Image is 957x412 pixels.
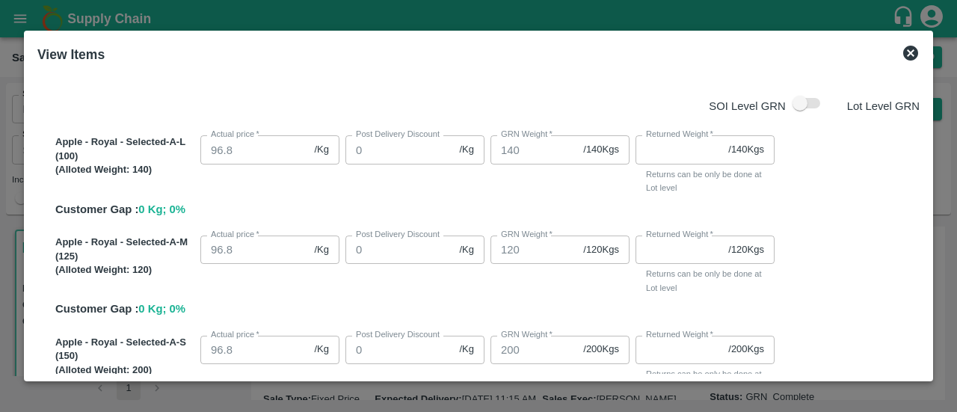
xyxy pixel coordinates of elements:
[55,135,194,163] p: Apple - Royal - Selected-A-L (100)
[646,167,764,195] p: Returns can be only be done at Lot level
[459,243,474,257] span: /Kg
[211,229,259,241] label: Actual price
[55,203,138,215] span: Customer Gap :
[501,129,553,141] label: GRN Weight
[200,135,308,164] input: 0.0
[55,263,194,277] p: (Alloted Weight: 120 )
[646,267,764,295] p: Returns can be only be done at Lot level
[356,129,440,141] label: Post Delivery Discount
[356,329,440,341] label: Post Delivery Discount
[200,236,308,264] input: 0.0
[314,243,329,257] span: /Kg
[583,243,619,257] span: / 120 Kgs
[211,329,259,341] label: Actual price
[314,342,329,357] span: /Kg
[847,98,920,114] p: Lot Level GRN
[55,236,194,263] p: Apple - Royal - Selected-A-M (125)
[200,336,308,364] input: 0.0
[37,47,105,62] b: View Items
[138,203,185,215] span: 0 Kg; 0 %
[55,303,138,315] span: Customer Gap :
[646,129,713,141] label: Returned Weight
[314,143,329,157] span: /Kg
[728,243,764,257] span: / 120 Kgs
[345,236,453,264] input: 0.0
[356,229,440,241] label: Post Delivery Discount
[728,143,764,157] span: / 140 Kgs
[583,143,619,157] span: / 140 Kgs
[583,342,619,357] span: / 200 Kgs
[709,98,785,114] p: SOI Level GRN
[55,363,194,378] p: (Alloted Weight: 200 )
[459,143,474,157] span: /Kg
[345,336,453,364] input: 0.0
[646,229,713,241] label: Returned Weight
[501,229,553,241] label: GRN Weight
[345,135,453,164] input: 0.0
[211,129,259,141] label: Actual price
[55,163,194,177] p: (Alloted Weight: 140 )
[459,342,474,357] span: /Kg
[55,336,194,363] p: Apple - Royal - Selected-A-S (150)
[728,342,764,357] span: / 200 Kgs
[138,303,185,315] span: 0 Kg; 0 %
[646,329,713,341] label: Returned Weight
[646,367,764,395] p: Returns can be only be done at Lot level
[501,329,553,341] label: GRN Weight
